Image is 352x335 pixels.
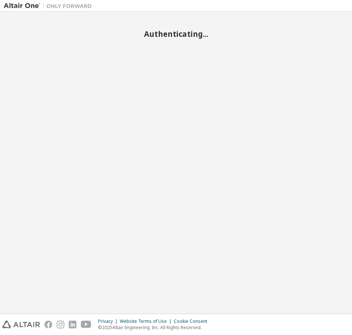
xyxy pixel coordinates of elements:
[44,321,52,328] img: facebook.svg
[81,321,91,328] img: youtube.svg
[57,321,64,328] img: instagram.svg
[4,2,96,10] img: Altair One
[98,324,212,331] p: © 2025 Altair Engineering, Inc. All Rights Reserved.
[120,318,174,324] div: Website Terms of Use
[174,318,212,324] div: Cookie Consent
[4,29,348,39] h2: Authenticating...
[2,321,40,328] img: altair_logo.svg
[98,318,120,324] div: Privacy
[69,321,76,328] img: linkedin.svg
